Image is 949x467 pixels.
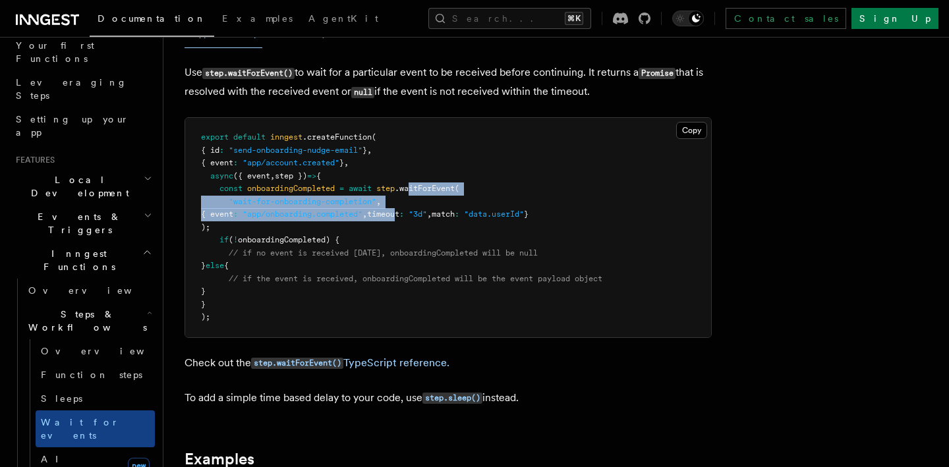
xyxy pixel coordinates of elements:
[202,68,295,79] code: step.waitForEvent()
[270,132,302,142] span: inngest
[16,77,127,101] span: Leveraging Steps
[41,417,119,441] span: Wait for events
[233,171,270,180] span: ({ event
[201,261,206,270] span: }
[229,248,538,258] span: // if no event is received [DATE], onboardingCompleted will be null
[90,4,214,37] a: Documentation
[565,12,583,25] kbd: ⌘K
[233,209,238,219] span: :
[676,122,707,139] button: Copy
[201,287,206,296] span: }
[251,356,449,369] a: step.waitForEvent()TypeScript reference.
[428,8,591,29] button: Search...⌘K
[201,146,219,155] span: { id
[351,87,374,98] code: null
[307,171,316,180] span: =>
[201,132,229,142] span: export
[376,197,381,206] span: ,
[376,184,395,193] span: step
[399,209,404,219] span: :
[36,387,155,410] a: Sleeps
[270,171,275,180] span: ,
[409,209,427,219] span: "3d"
[201,209,233,219] span: { event
[427,209,432,219] span: ,
[11,242,155,279] button: Inngest Functions
[201,158,233,167] span: { event
[316,171,321,180] span: {
[11,34,155,70] a: Your first Functions
[41,346,177,356] span: Overview
[28,285,164,296] span: Overview
[233,158,238,167] span: :
[229,146,362,155] span: "send-onboarding-nudge-email"
[41,370,142,380] span: Function steps
[11,210,144,236] span: Events & Triggers
[247,184,335,193] span: onboardingCompleted
[362,209,367,219] span: ,
[455,209,459,219] span: :
[98,13,206,24] span: Documentation
[219,184,243,193] span: const
[243,158,339,167] span: "app/account.created"
[229,274,602,283] span: // if the event is received, onboardingCompleted will be the event payload object
[201,223,210,232] span: );
[238,235,339,244] span: onboardingCompleted) {
[185,389,712,408] p: To add a simple time based delay to your code, use instead.
[214,4,301,36] a: Examples
[362,146,367,155] span: }
[185,354,712,373] p: Check out the
[349,184,372,193] span: await
[23,302,155,339] button: Steps & Workflows
[339,158,344,167] span: }
[23,279,155,302] a: Overview
[422,393,482,404] code: step.sleep()
[210,171,233,180] span: async
[395,184,455,193] span: .waitForEvent
[11,173,144,200] span: Local Development
[185,63,712,101] p: Use to wait for a particular event to be received before continuing. It returns a that is resolve...
[36,410,155,447] a: Wait for events
[219,146,224,155] span: :
[201,312,210,321] span: );
[229,235,233,244] span: (
[224,261,229,270] span: {
[367,146,372,155] span: ,
[422,391,482,404] a: step.sleep()
[339,184,344,193] span: =
[455,184,459,193] span: (
[243,209,362,219] span: "app/onboarding.completed"
[302,132,372,142] span: .createFunction
[206,261,224,270] span: else
[11,247,142,273] span: Inngest Functions
[41,393,82,404] span: Sleeps
[308,13,378,24] span: AgentKit
[36,363,155,387] a: Function steps
[201,300,206,309] span: }
[36,339,155,363] a: Overview
[222,13,293,24] span: Examples
[229,197,376,206] span: "wait-for-onboarding-completion"
[464,209,524,219] span: "data.userId"
[233,132,266,142] span: default
[11,155,55,165] span: Features
[11,70,155,107] a: Leveraging Steps
[301,4,386,36] a: AgentKit
[233,235,238,244] span: !
[275,171,307,180] span: step })
[219,235,229,244] span: if
[851,8,938,29] a: Sign Up
[372,132,376,142] span: (
[23,308,147,334] span: Steps & Workflows
[639,68,676,79] code: Promise
[432,209,455,219] span: match
[11,168,155,205] button: Local Development
[367,209,399,219] span: timeout
[16,114,129,138] span: Setting up your app
[344,158,349,167] span: ,
[11,205,155,242] button: Events & Triggers
[251,358,343,369] code: step.waitForEvent()
[16,40,94,64] span: Your first Functions
[524,209,529,219] span: }
[11,107,155,144] a: Setting up your app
